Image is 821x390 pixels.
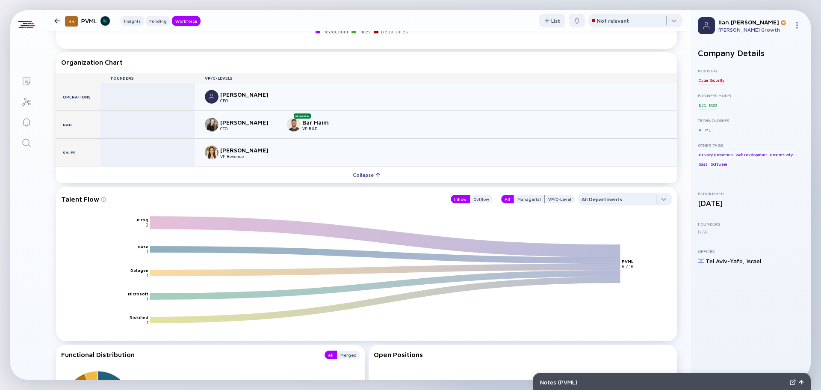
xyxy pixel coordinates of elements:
text: PVML [622,259,634,264]
div: B2B [708,101,717,109]
div: CEO [220,98,277,103]
button: All [325,351,337,359]
div: Talent Flow [61,193,442,205]
button: Funding [146,16,170,26]
div: ML [704,125,712,134]
div: Cyber Security [698,76,725,84]
button: Merged [337,351,360,359]
div: Not relevant [597,18,629,24]
div: Functional Distribution [61,351,316,359]
div: Technologies [698,118,804,123]
div: Funding [146,17,170,25]
div: Privacy Protection [698,150,733,159]
text: Datagen [130,268,148,273]
img: Israel Flag [698,258,704,264]
div: Founders [698,221,804,226]
div: Offices [698,249,804,254]
div: Organization Chart [61,58,672,66]
button: List [539,14,565,27]
button: VP/C-Level [545,195,575,203]
div: Promotion [294,113,311,119]
div: Business Model [698,93,804,98]
div: Ilan [PERSON_NAME] [718,18,790,26]
a: Lists [10,70,42,91]
h2: Company Details [698,48,804,58]
text: 6 / 16 [622,264,634,269]
div: Bar Haim [302,119,359,126]
div: Open Positions [374,351,673,358]
div: Workforce [172,17,201,25]
div: VP R&D [302,126,359,131]
div: SaaS [698,160,709,169]
img: Profile Picture [698,17,715,34]
div: Insights [121,17,144,25]
div: Operations [56,83,100,110]
div: Other Tags [698,143,804,148]
img: Natalie Lubelchick picture [205,146,219,159]
div: 44 [65,16,78,27]
text: 1 [147,296,148,301]
div: B2C [698,101,707,109]
div: Tel Aviv-Yafo , [706,257,745,265]
a: Search [10,132,42,152]
div: [PERSON_NAME] [220,119,277,126]
div: Sales [56,139,100,166]
div: Israel [747,257,761,265]
div: Industry [698,68,804,73]
img: Rina Galperin picture [205,118,219,131]
div: N/A [698,229,804,235]
button: Managerial [514,195,545,203]
div: Web Development [735,150,768,159]
div: Collapse [348,168,386,182]
button: Inflow [451,195,470,203]
text: 1 [147,273,148,278]
button: Collapse [56,166,677,183]
text: JFrog [136,217,148,223]
a: Investor Map [10,91,42,111]
img: Expand Notes [790,379,796,385]
img: Bar Haim picture [287,118,301,131]
div: VP Revenue [220,154,277,159]
div: PVML [81,15,110,26]
div: [PERSON_NAME] [220,91,277,98]
text: 1 [147,320,148,325]
div: Established [698,191,804,196]
img: Open Notes [799,380,803,384]
a: Reminders [10,111,42,132]
div: [DATE] [698,199,804,208]
div: AI [698,125,703,134]
text: 2 [146,223,148,228]
button: Insights [121,16,144,26]
button: Outflow [470,195,493,203]
text: Riskified [130,315,148,320]
text: Base [138,244,148,249]
div: [PERSON_NAME] Growth [718,27,790,33]
div: VP/C-Levels [195,75,677,80]
div: [PERSON_NAME] [220,146,277,154]
button: All [501,195,514,203]
text: Microsoft [128,291,148,296]
text: 1 [147,249,148,254]
div: Founders [100,75,195,80]
div: Productivity [769,150,794,159]
div: Notes ( PVML ) [540,378,786,386]
button: Workforce [172,16,201,26]
div: R&D [56,111,100,138]
img: Menu [794,22,800,29]
img: Shachar Schnapp picture [205,90,219,104]
div: CTO [220,126,277,131]
div: Software [710,160,728,169]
